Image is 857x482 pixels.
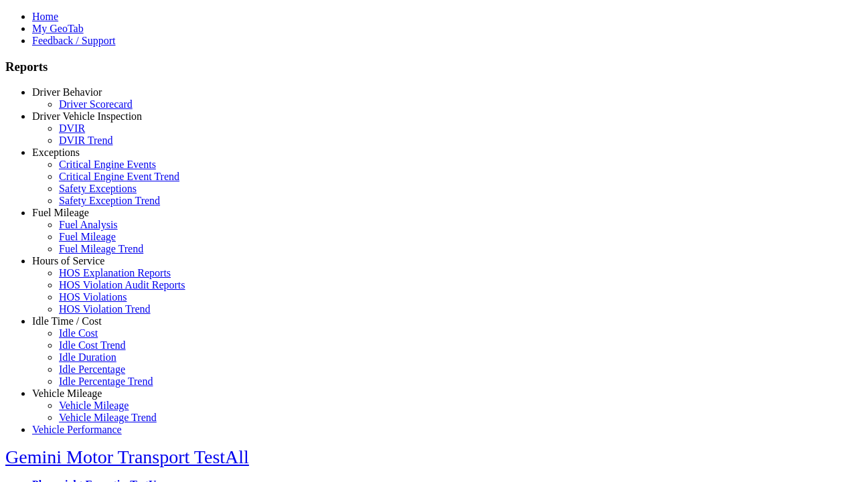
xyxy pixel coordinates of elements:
[32,207,89,218] a: Fuel Mileage
[59,183,137,194] a: Safety Exceptions
[59,219,118,230] a: Fuel Analysis
[59,339,126,351] a: Idle Cost Trend
[32,255,104,266] a: Hours of Service
[32,388,102,399] a: Vehicle Mileage
[59,267,171,278] a: HOS Explanation Reports
[59,98,133,110] a: Driver Scorecard
[59,376,153,387] a: Idle Percentage Trend
[32,35,115,46] a: Feedback / Support
[59,231,116,242] a: Fuel Mileage
[59,195,160,206] a: Safety Exception Trend
[59,123,85,134] a: DVIR
[5,447,249,467] a: Gemini Motor Transport TestAll
[32,110,142,122] a: Driver Vehicle Inspection
[32,147,80,158] a: Exceptions
[59,159,156,170] a: Critical Engine Events
[5,60,852,74] h3: Reports
[59,364,125,375] a: Idle Percentage
[59,400,129,411] a: Vehicle Mileage
[32,315,102,327] a: Idle Time / Cost
[32,11,58,22] a: Home
[32,86,102,98] a: Driver Behavior
[59,243,143,254] a: Fuel Mileage Trend
[59,135,112,146] a: DVIR Trend
[32,424,122,435] a: Vehicle Performance
[59,351,116,363] a: Idle Duration
[32,23,84,34] a: My GeoTab
[59,279,185,291] a: HOS Violation Audit Reports
[59,171,179,182] a: Critical Engine Event Trend
[59,327,98,339] a: Idle Cost
[59,291,127,303] a: HOS Violations
[59,412,157,423] a: Vehicle Mileage Trend
[59,303,151,315] a: HOS Violation Trend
